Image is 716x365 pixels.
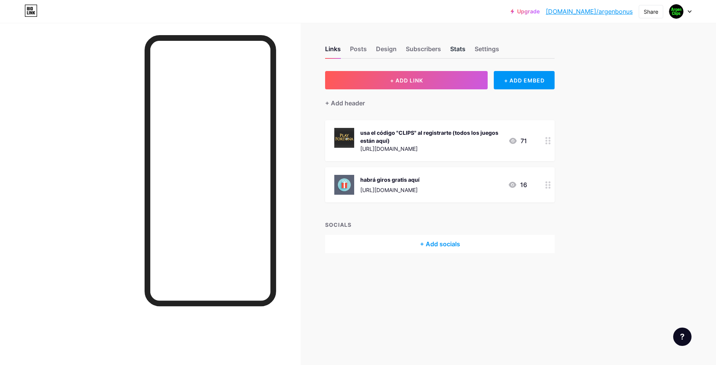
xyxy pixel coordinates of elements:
div: Settings [475,44,499,58]
div: [URL][DOMAIN_NAME] [360,145,502,153]
div: SOCIALS [325,221,555,229]
img: habrá giros gratis aquí [334,175,354,195]
div: Subscribers [406,44,441,58]
div: + ADD EMBED [494,71,555,89]
div: + Add header [325,99,365,108]
div: Share [644,8,658,16]
div: Design [376,44,397,58]
div: 71 [508,136,527,145]
img: usa el código "CLIPS" al registrarte (todos los juegos están aquí) [334,128,354,148]
a: [DOMAIN_NAME]/argenbonus [546,7,633,16]
div: 16 [508,180,527,189]
div: Stats [450,44,465,58]
button: + ADD LINK [325,71,488,89]
a: Upgrade [511,8,540,15]
div: [URL][DOMAIN_NAME] [360,186,420,194]
img: ocultoshorts [669,4,683,19]
div: usa el código "CLIPS" al registrarte (todos los juegos están aquí) [360,129,502,145]
div: habrá giros gratis aquí [360,176,420,184]
div: + Add socials [325,235,555,253]
span: + ADD LINK [390,77,423,84]
div: Posts [350,44,367,58]
div: Links [325,44,341,58]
